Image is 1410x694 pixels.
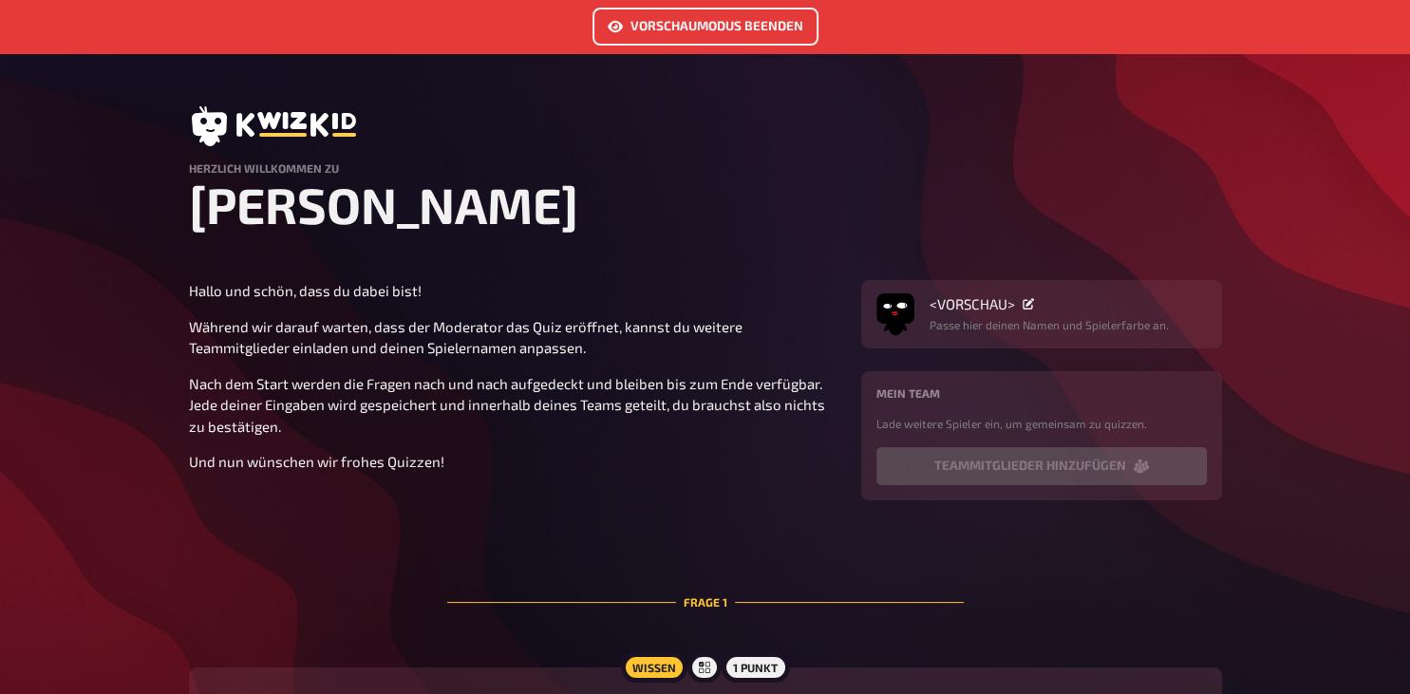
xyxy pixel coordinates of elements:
p: Während wir darauf warten, dass der Moderator das Quiz eröffnet, kannst du weitere Teammitglieder... [189,316,838,359]
a: Vorschaumodus beenden [592,8,818,46]
div: 1 Punkt [722,652,789,683]
h4: Herzlich Willkommen zu [189,161,1222,175]
p: Nach dem Start werden die Fragen nach und nach aufgedeckt und bleiben bis zum Ende verfügbar. Jed... [189,373,838,438]
div: Frage 1 [447,548,964,656]
h4: Mein Team [876,386,1207,400]
p: Und nun wünschen wir frohes Quizzen! [189,451,838,473]
div: Wissen [620,652,686,683]
span: <VORSCHAU> [930,295,1015,312]
button: Avatar [876,295,914,333]
p: Passe hier deinen Namen und Spielerfarbe an. [930,316,1169,333]
p: Hallo und schön, dass du dabei bist! [189,280,838,302]
p: Lade weitere Spieler ein, um gemeinsam zu quizzen. [876,415,1207,432]
h1: [PERSON_NAME] [189,175,1222,234]
img: Avatar [876,290,914,328]
button: Teammitglieder hinzufügen [876,447,1207,485]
